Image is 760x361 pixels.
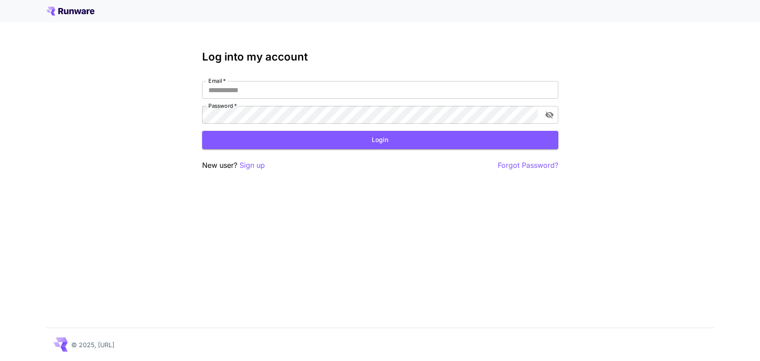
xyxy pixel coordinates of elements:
button: Forgot Password? [498,160,558,171]
h3: Log into my account [202,51,558,63]
button: Sign up [240,160,265,171]
label: Password [208,102,237,110]
button: toggle password visibility [541,107,557,123]
label: Email [208,77,226,85]
p: New user? [202,160,265,171]
p: © 2025, [URL] [71,340,114,349]
button: Login [202,131,558,149]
